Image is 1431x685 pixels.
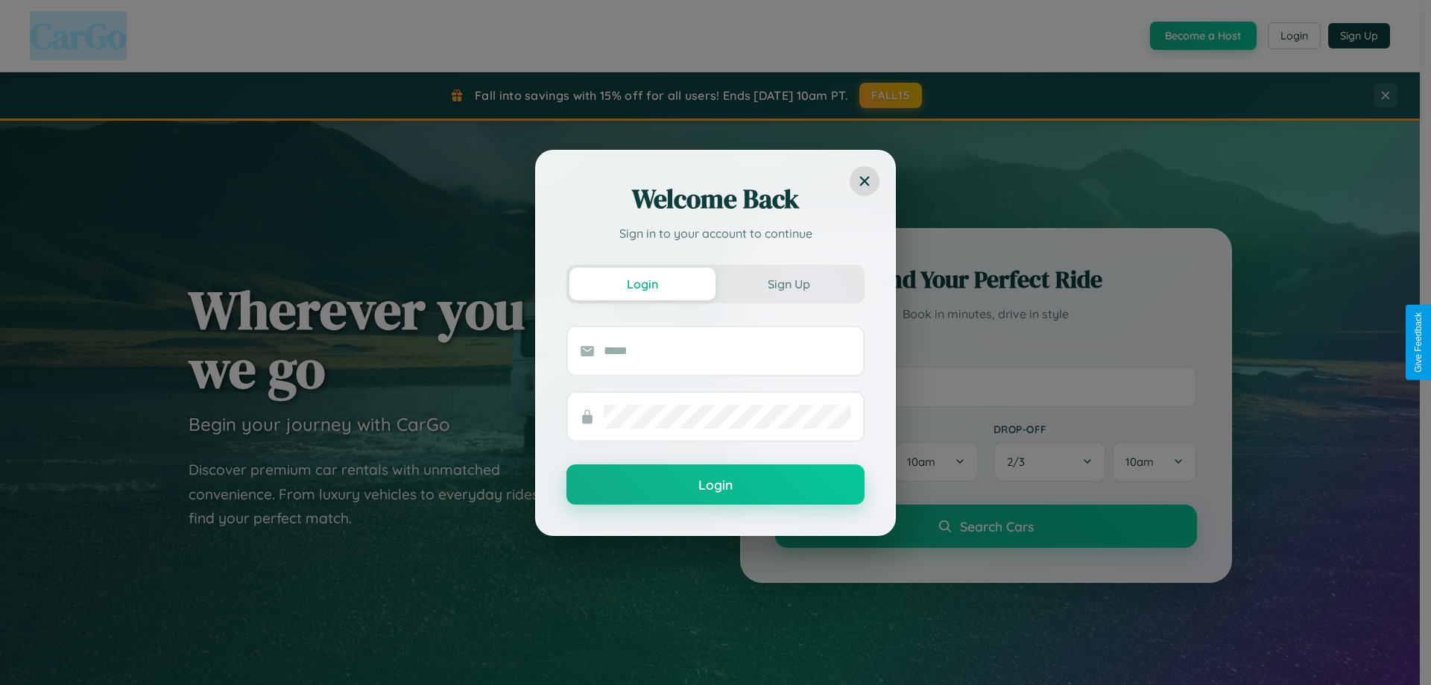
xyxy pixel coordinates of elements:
[566,181,865,217] h2: Welcome Back
[1413,312,1424,373] div: Give Feedback
[566,464,865,505] button: Login
[715,268,862,300] button: Sign Up
[566,224,865,242] p: Sign in to your account to continue
[569,268,715,300] button: Login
